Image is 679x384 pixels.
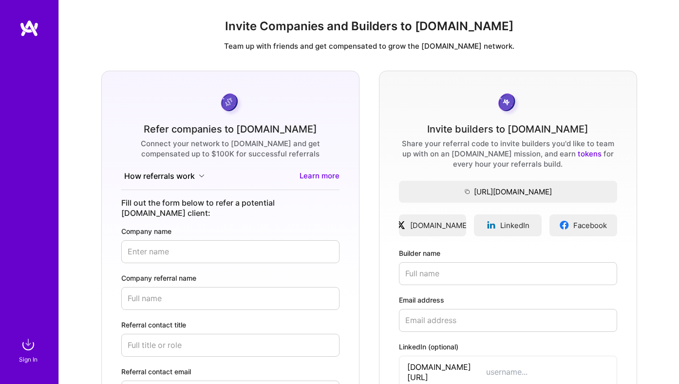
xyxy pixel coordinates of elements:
img: sign in [19,335,38,354]
div: Sign In [19,354,38,365]
div: Fill out the form below to refer a potential [DOMAIN_NAME] client: [121,198,339,218]
div: Refer companies to [DOMAIN_NAME] [144,124,317,134]
button: How referrals work [121,171,207,182]
a: LinkedIn [474,214,542,236]
a: tokens [578,149,602,158]
label: Company referral name [121,273,339,283]
img: grayCoin [495,91,521,116]
label: LinkedIn (optional) [399,342,617,352]
a: [DOMAIN_NAME] [399,214,467,236]
img: xLogo [396,220,406,230]
a: Learn more [300,171,339,182]
div: Connect your network to [DOMAIN_NAME] and get compensated up to $100K for successful referrals [121,138,339,159]
a: Facebook [549,214,617,236]
img: purpleCoin [218,91,243,116]
input: Full name [121,287,339,310]
label: Builder name [399,248,617,258]
span: [DOMAIN_NAME] [410,220,469,230]
input: username... [486,367,609,377]
label: Email address [399,295,617,305]
input: Full title or role [121,334,339,357]
img: logo [19,19,39,37]
p: Team up with friends and get compensated to grow the [DOMAIN_NAME] network. [67,41,671,51]
input: Email address [399,309,617,332]
input: Full name [399,262,617,285]
span: LinkedIn [500,220,529,230]
label: Company name [121,226,339,236]
div: Share your referral code to invite builders you'd like to team up with on an [DOMAIN_NAME] missio... [399,138,617,169]
a: sign inSign In [20,335,38,365]
label: Referral contact email [121,366,339,377]
label: Referral contact title [121,320,339,330]
span: [URL][DOMAIN_NAME] [399,187,617,197]
img: facebookLogo [559,220,569,230]
span: [DOMAIN_NAME][URL] [407,362,486,383]
input: Enter name [121,240,339,263]
span: Facebook [573,220,607,230]
h1: Invite Companies and Builders to [DOMAIN_NAME] [67,19,671,34]
button: [URL][DOMAIN_NAME] [399,181,617,203]
img: linkedinLogo [486,220,496,230]
div: Invite builders to [DOMAIN_NAME] [427,124,588,134]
